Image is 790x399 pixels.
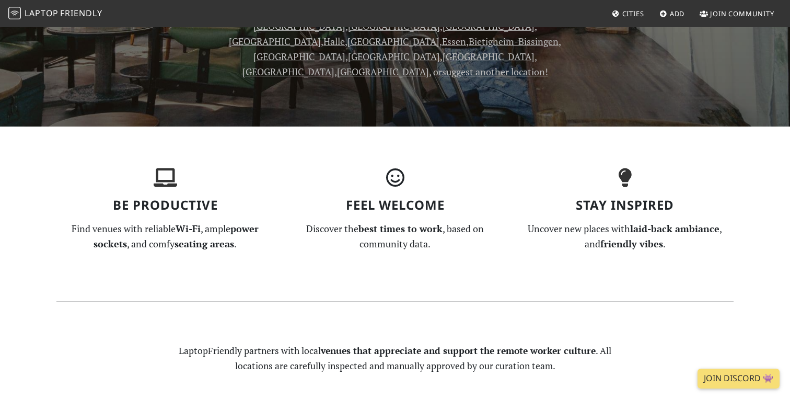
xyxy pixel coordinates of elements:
a: Join Community [695,4,779,23]
span: Add [670,9,685,18]
strong: best times to work [358,222,443,235]
span: Cities [622,9,644,18]
strong: Wi-Fi [176,222,201,235]
img: LaptopFriendly [8,7,21,19]
h3: Feel Welcome [286,198,504,213]
a: Halle [323,35,345,48]
strong: venues that appreciate and support the remote worker culture [321,345,596,357]
a: suggest another location! [442,65,548,78]
a: [GEOGRAPHIC_DATA] [347,35,439,48]
strong: seating areas [175,237,234,250]
strong: laid-back ambiance [630,222,719,235]
a: Bietigheim-Bissingen [469,35,559,48]
a: [GEOGRAPHIC_DATA] [337,65,429,78]
p: LaptopFriendly partners with local . All locations are carefully inspected and manually approved ... [171,344,619,373]
p: Find venues with reliable , ample , and comfy . [56,221,274,252]
a: [GEOGRAPHIC_DATA] [253,50,345,63]
p: Uncover new places with , and . [516,221,734,252]
p: Discover the , based on community data. [286,221,504,252]
span: Join Community [710,9,774,18]
a: Cities [608,4,648,23]
h3: Stay Inspired [516,198,734,213]
span: Laptop [25,7,59,19]
a: [GEOGRAPHIC_DATA] [229,35,321,48]
a: [GEOGRAPHIC_DATA] [242,65,334,78]
a: [GEOGRAPHIC_DATA] [443,50,535,63]
strong: friendly vibes [600,237,663,250]
h3: Be Productive [56,198,274,213]
strong: power sockets [94,222,259,250]
a: LaptopFriendly LaptopFriendly [8,5,102,23]
a: [GEOGRAPHIC_DATA] [348,50,440,63]
span: Friendly [60,7,102,19]
a: Essen [442,35,466,48]
a: Add [655,4,689,23]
